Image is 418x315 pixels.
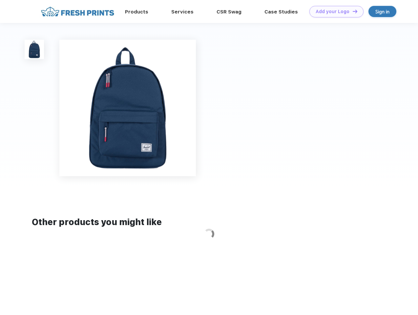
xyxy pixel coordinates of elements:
[25,40,44,59] img: func=resize&h=100
[353,10,357,13] img: DT
[32,216,386,229] div: Other products you might like
[375,8,389,15] div: Sign in
[316,9,349,14] div: Add your Logo
[125,9,148,15] a: Products
[368,6,396,17] a: Sign in
[59,40,196,176] img: func=resize&h=640
[39,6,116,17] img: fo%20logo%202.webp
